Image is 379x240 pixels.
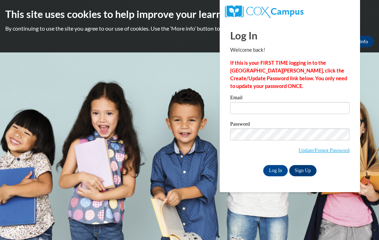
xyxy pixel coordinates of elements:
p: Welcome back! [230,46,350,54]
p: By continuing to use the site you agree to our use of cookies. Use the ‘More info’ button to read... [5,25,374,32]
label: Email [230,95,350,102]
input: Log In [263,165,288,176]
img: COX Campus [225,5,304,18]
a: Sign Up [289,165,317,176]
strong: If this is your FIRST TIME logging in to the [GEOGRAPHIC_DATA][PERSON_NAME], click the Create/Upd... [230,60,347,89]
h1: Log In [230,28,350,43]
label: Password [230,121,350,128]
a: Update/Forgot Password [299,147,350,153]
h2: This site uses cookies to help improve your learning experience. [5,7,374,21]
